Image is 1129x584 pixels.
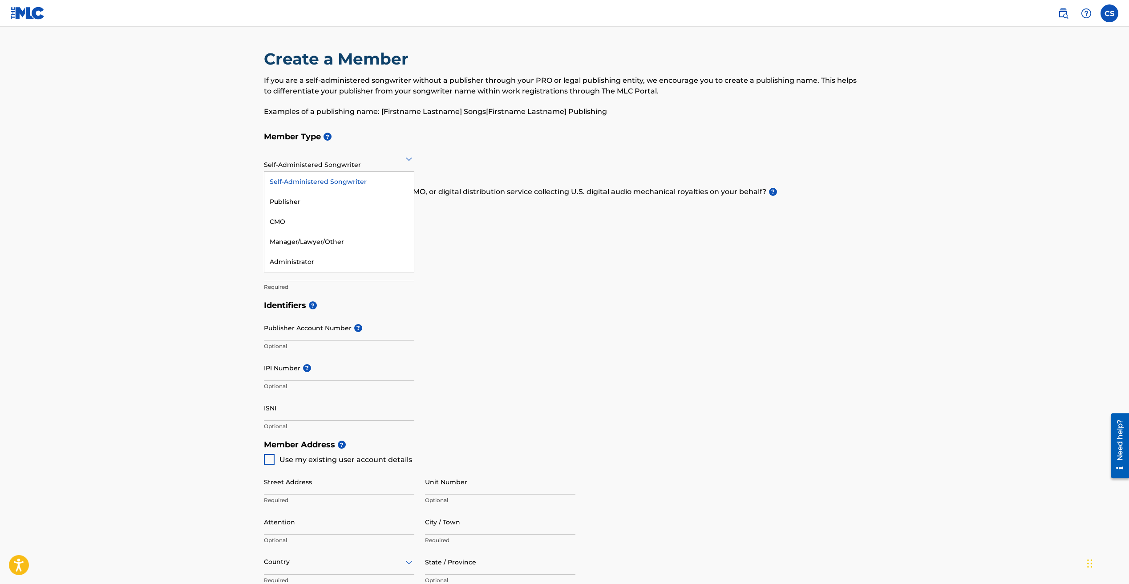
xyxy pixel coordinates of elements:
[264,49,413,69] h2: Create a Member
[264,435,866,454] h5: Member Address
[264,148,414,170] div: Self-Administered Songwriter
[264,342,414,350] p: Optional
[264,192,414,212] div: Publisher
[264,212,414,232] div: CMO
[324,133,332,141] span: ?
[1081,8,1092,19] img: help
[264,382,414,390] p: Optional
[1104,410,1129,481] iframe: Resource Center
[264,296,866,315] h5: Identifiers
[264,536,414,544] p: Optional
[264,172,414,192] div: Self-Administered Songwriter
[264,187,866,197] p: Do you have a publisher, administrator, CMO, or digital distribution service collecting U.S. digi...
[354,324,362,332] span: ?
[279,455,412,464] span: Use my existing user account details
[11,7,45,20] img: MLC Logo
[425,536,575,544] p: Required
[1084,541,1129,584] iframe: Chat Widget
[264,496,414,504] p: Required
[1058,8,1068,19] img: search
[1077,4,1095,22] div: Help
[1101,4,1118,22] div: User Menu
[264,237,866,256] h5: Member Name
[1087,550,1093,577] div: Drag
[303,364,311,372] span: ?
[264,232,414,252] div: Manager/Lawyer/Other
[425,496,575,504] p: Optional
[769,188,777,196] span: ?
[338,441,346,449] span: ?
[264,283,414,291] p: Required
[264,75,866,97] p: If you are a self-administered songwriter without a publisher through your PRO or legal publishin...
[264,422,414,430] p: Optional
[1054,4,1072,22] a: Public Search
[264,106,866,117] p: Examples of a publishing name: [Firstname Lastname] Songs[Firstname Lastname] Publishing
[264,127,866,146] h5: Member Type
[264,252,414,272] div: Administrator
[309,301,317,309] span: ?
